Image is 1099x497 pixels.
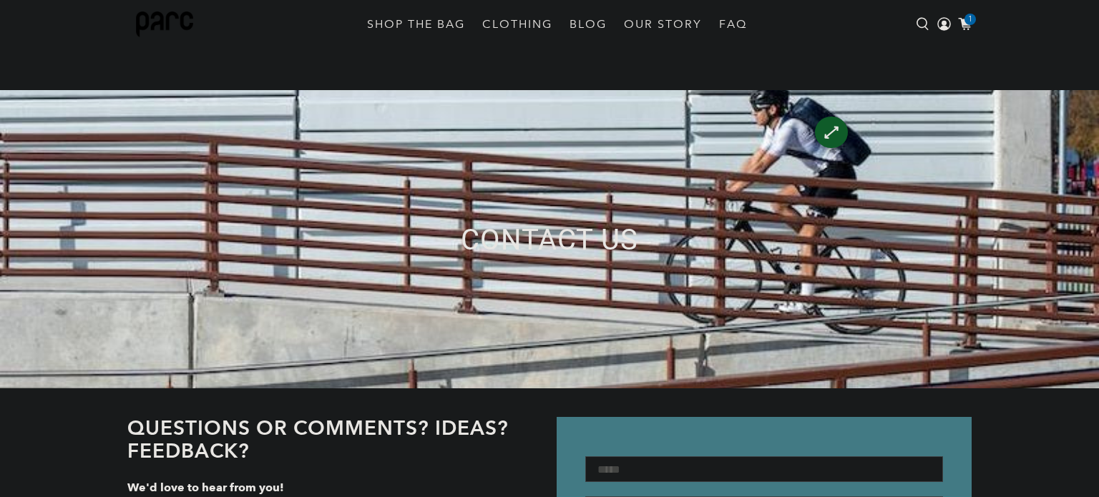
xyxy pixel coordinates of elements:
a: CLOTHING [474,4,561,44]
span: 1 [964,14,976,25]
a: 1 [958,17,972,31]
h1: CONTACT US [228,223,871,255]
a: BLOG [561,4,615,44]
img: parc bag logo [136,11,193,37]
span: QUESTIONS OR COMMENTS? IDEAS? FEEDBACK? [127,415,509,463]
a: SHOP THE BAG [358,4,474,44]
div: ⟷ [818,119,844,145]
a: FAQ [710,4,756,44]
strong: We'd love to hear from you! [127,481,284,494]
a: OUR STORY [615,4,710,44]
